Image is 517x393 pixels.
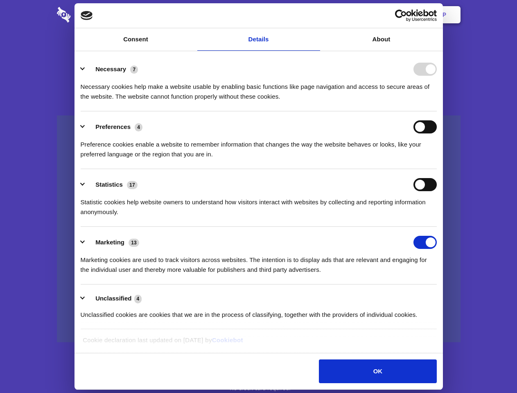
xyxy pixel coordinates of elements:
span: 4 [134,295,142,303]
a: Wistia video thumbnail [57,115,461,343]
div: Unclassified cookies are cookies that we are in the process of classifying, together with the pro... [81,304,437,320]
button: Statistics (17) [81,178,143,191]
button: Necessary (7) [81,63,143,76]
iframe: Drift Widget Chat Controller [476,352,507,383]
a: Usercentrics Cookiebot - opens in a new window [365,9,437,22]
div: Marketing cookies are used to track visitors across websites. The intention is to display ads tha... [81,249,437,275]
img: logo [81,11,93,20]
div: Necessary cookies help make a website usable by enabling basic functions like page navigation and... [81,76,437,102]
a: Login [371,2,407,27]
a: Cookiebot [212,337,243,343]
button: Unclassified (4) [81,294,147,304]
label: Necessary [95,65,126,72]
label: Statistics [95,181,123,188]
a: About [320,28,443,51]
span: 13 [129,239,139,247]
a: Consent [75,28,197,51]
button: Preferences (4) [81,120,148,133]
a: Contact [332,2,370,27]
h4: Auto-redaction of sensitive data, encrypted data sharing and self-destructing private chats. Shar... [57,75,461,102]
span: 4 [135,123,142,131]
a: Pricing [240,2,276,27]
label: Preferences [95,123,131,130]
div: Cookie declaration last updated on [DATE] by [77,335,440,351]
div: Statistic cookies help website owners to understand how visitors interact with websites by collec... [81,191,437,217]
a: Details [197,28,320,51]
span: 17 [127,181,138,189]
div: Preference cookies enable a website to remember information that changes the way the website beha... [81,133,437,159]
img: logo-wordmark-white-trans-d4663122ce5f474addd5e946df7df03e33cb6a1c49d2221995e7729f52c070b2.svg [57,7,127,23]
span: 7 [130,65,138,74]
button: Marketing (13) [81,236,144,249]
button: OK [319,359,436,383]
label: Marketing [95,239,124,246]
h1: Eliminate Slack Data Loss. [57,37,461,66]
